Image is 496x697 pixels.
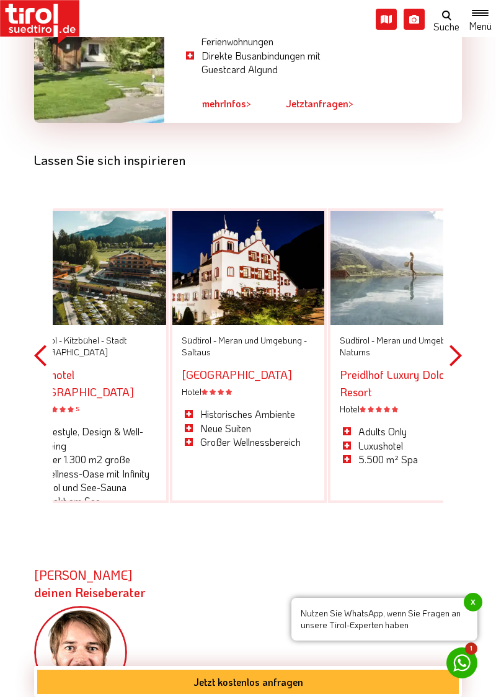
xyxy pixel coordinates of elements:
span: mehr [202,97,224,110]
span: Nutzen Sie WhatsApp, wenn Sie Fragen an unsere Tirol-Experten haben [291,598,477,641]
span: Südtirol - [182,334,216,346]
li: über 1.300 m2 große Wellness-Oase mit Infinity Pool und See-Sauna [24,453,157,494]
li: Lifestyle, Design & Well-Being [24,425,157,453]
button: Previous [34,174,46,538]
button: Toggle navigation [464,7,496,31]
li: Luxushotel [340,439,473,453]
span: Stadt [GEOGRAPHIC_DATA] [24,334,126,358]
li: Adults Only [340,425,473,438]
sup: S [76,404,79,413]
li: 5.500 m² Spa [340,453,473,466]
div: Hotel [340,403,473,415]
button: Jetzt kostenlos anfragen [37,670,459,694]
i: Karte öffnen [376,9,397,30]
i: Fotogalerie [404,9,425,30]
span: Jetzt [286,97,308,110]
span: Meran und Umgebung - [218,334,307,346]
span: Saltaus [182,346,211,358]
span: > [246,97,251,110]
span: deinen Reiseberater [34,584,146,600]
a: Jetztanfragen> [286,90,353,118]
strong: [PERSON_NAME] [34,567,146,600]
a: Preidlhof Luxury DolceVita Resort [340,367,469,399]
a: mehrInfos> [202,90,251,118]
span: Naturns [340,346,370,358]
span: Meran und Umgebung - [376,334,465,346]
li: Historisches Ambiente [182,407,315,421]
div: Hotel [182,386,315,398]
span: Kitzbühel - [64,334,104,346]
li: Großer Wellnessbereich [182,435,315,449]
span: > [348,97,353,110]
span: Südtirol - [340,334,374,346]
div: Lassen Sie sich inspirieren [34,153,462,167]
div: Hotel [24,403,157,415]
li: Direkte Busanbindungen mit Guestcard Algund [183,49,363,77]
li: Neue Suiten [182,422,315,435]
span: x [464,593,482,611]
a: [GEOGRAPHIC_DATA] [182,367,292,382]
li: direkt am See [24,494,157,508]
span: 1 [465,642,477,655]
button: Next [449,174,462,538]
a: 1 Nutzen Sie WhatsApp, wenn Sie Fragen an unsere Tirol-Experten habenx [446,647,477,678]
